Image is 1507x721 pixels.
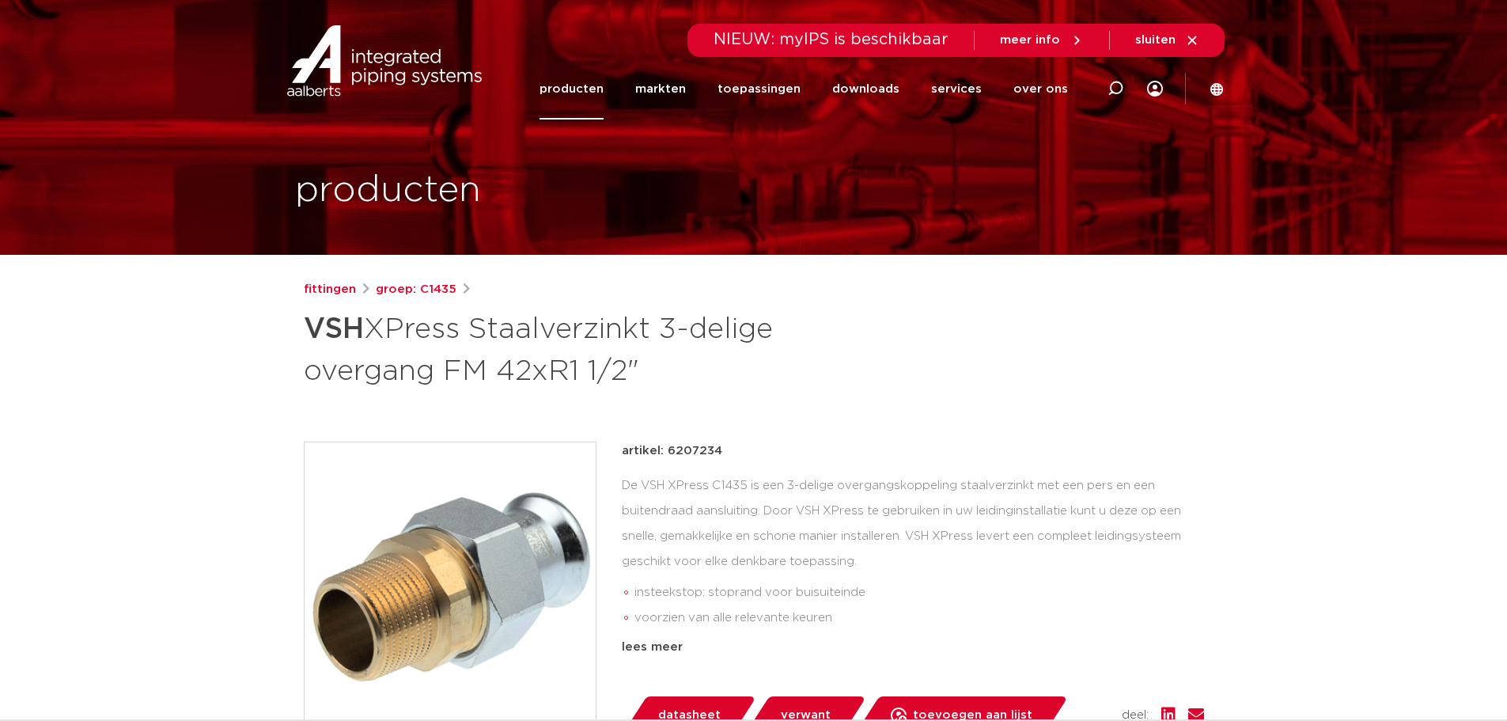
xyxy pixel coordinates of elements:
a: groep: C1435 [376,280,456,299]
h1: XPress Staalverzinkt 3-delige overgang FM 42xR1 1/2" [304,305,898,391]
a: meer info [1000,33,1084,47]
a: markten [635,59,686,120]
span: sluiten [1135,34,1176,46]
h1: producten [295,165,481,216]
div: my IPS [1147,71,1163,106]
a: over ons [1013,59,1068,120]
a: sluiten [1135,33,1199,47]
a: producten [540,59,604,120]
p: artikel: 6207234 [622,442,722,461]
a: downloads [832,59,899,120]
div: lees meer [622,638,1204,657]
nav: Menu [540,59,1068,120]
li: Leak Before Pressed-functie [634,631,1204,656]
span: NIEUW: myIPS is beschikbaar [714,32,949,47]
span: meer info [1000,34,1060,46]
a: toepassingen [718,59,801,120]
a: fittingen [304,280,356,299]
a: services [931,59,982,120]
strong: VSH [304,315,364,343]
li: voorzien van alle relevante keuren [634,605,1204,631]
li: insteekstop: stoprand voor buisuiteinde [634,580,1204,605]
div: De VSH XPress C1435 is een 3-delige overgangskoppeling staalverzinkt met een pers en een buitendr... [622,473,1204,632]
